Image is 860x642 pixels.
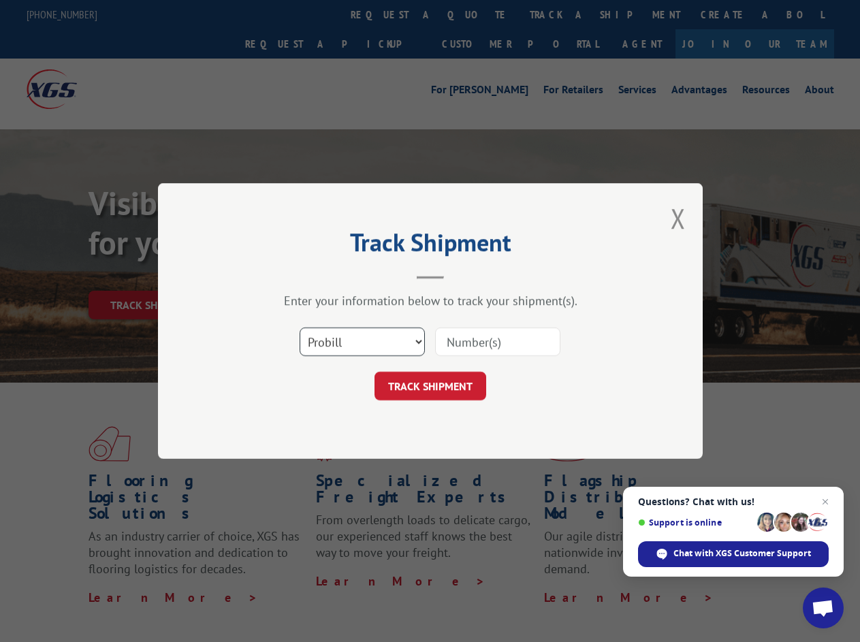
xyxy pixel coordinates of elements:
[673,547,811,560] span: Chat with XGS Customer Support
[803,588,844,628] div: Open chat
[638,541,829,567] div: Chat with XGS Customer Support
[226,293,635,308] div: Enter your information below to track your shipment(s).
[671,200,686,236] button: Close modal
[375,372,486,400] button: TRACK SHIPMENT
[435,327,560,356] input: Number(s)
[226,233,635,259] h2: Track Shipment
[638,517,752,528] span: Support is online
[638,496,829,507] span: Questions? Chat with us!
[817,494,833,510] span: Close chat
